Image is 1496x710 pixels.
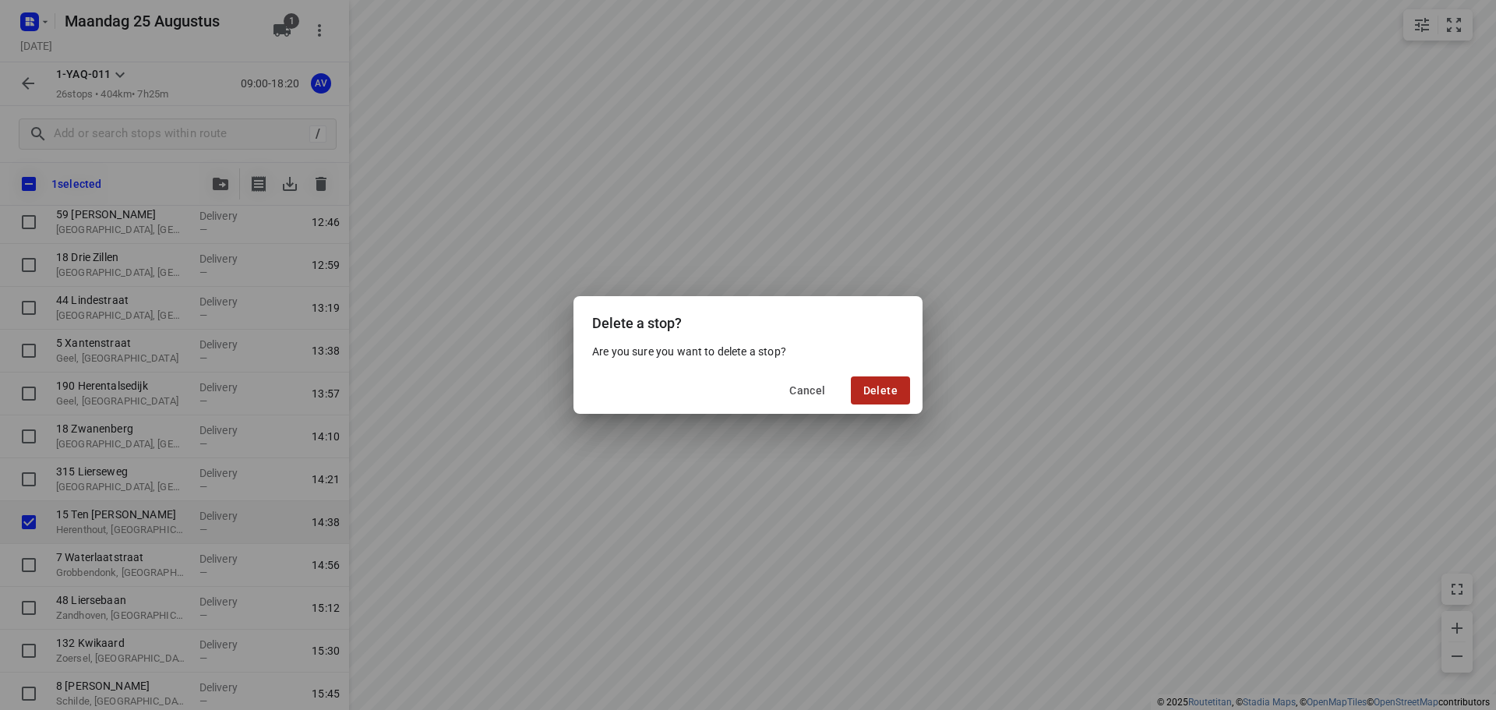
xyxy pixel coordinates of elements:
[592,344,904,359] p: Are you sure you want to delete a stop?
[851,376,910,404] button: Delete
[573,296,923,344] div: Delete a stop?
[789,384,825,397] span: Cancel
[863,384,898,397] span: Delete
[777,376,838,404] button: Cancel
